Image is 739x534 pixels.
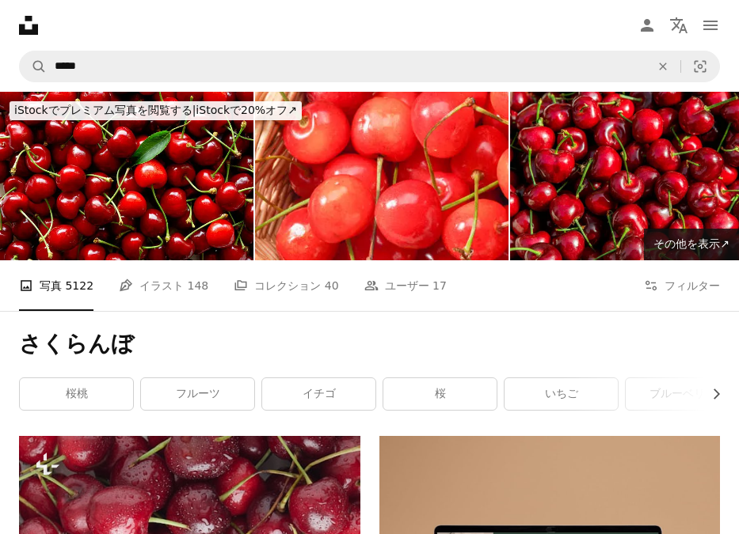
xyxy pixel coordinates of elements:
span: 17 [432,277,447,294]
button: Unsplashで検索する [20,51,47,81]
button: メニュー [695,9,726,41]
form: サイト内でビジュアルを探す [19,51,720,82]
span: 148 [188,277,209,294]
button: フィルター [644,260,720,311]
a: ホーム — Unsplash [19,16,38,35]
a: 桜 [383,378,497,410]
button: 言語 [663,9,695,41]
span: その他を表示 ↗ [653,237,729,250]
img: Japanese cherries, Fresh sweet cherries [255,92,509,260]
div: iStockで20%オフ ↗ [10,101,302,120]
a: コレクション 40 [234,260,338,311]
a: いちご [505,378,618,410]
a: 桜桃 [20,378,133,410]
a: イチゴ [262,378,375,410]
span: iStockでプレミアム写真を閲覧する | [14,104,196,116]
h1: さくらんぼ [19,330,720,358]
a: ログイン / 登録する [631,9,663,41]
a: ユーザー 17 [364,260,447,311]
a: フルーツ [141,378,254,410]
a: その他を表示↗ [644,229,739,260]
button: 全てクリア [646,51,680,81]
a: イラスト 148 [119,260,208,311]
button: リストを右にスクロールする [702,378,720,410]
a: ブルーベリー [626,378,739,410]
span: 40 [325,277,339,294]
button: ビジュアル検索 [681,51,719,81]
